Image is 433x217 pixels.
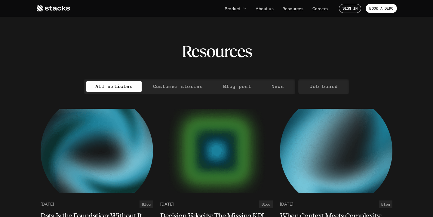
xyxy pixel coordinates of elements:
[366,4,397,13] a: BOOK A DEMO
[263,81,293,92] a: News
[225,5,241,12] p: Product
[309,3,332,14] a: Careers
[86,81,142,92] a: All articles
[381,202,390,206] h2: Blog
[153,82,203,91] p: Customer stories
[280,202,293,207] p: [DATE]
[252,3,277,14] a: About us
[301,81,347,92] a: Job board
[214,81,260,92] a: Blog post
[262,202,270,206] h2: Blog
[256,5,274,12] p: About us
[41,202,54,207] p: [DATE]
[369,6,393,11] p: BOOK A DEMO
[280,200,392,208] a: [DATE]Blog
[95,82,133,91] p: All articles
[160,202,174,207] p: [DATE]
[279,3,307,14] a: Resources
[160,200,273,208] a: [DATE]Blog
[342,6,358,11] p: SIGN IN
[272,82,284,91] p: News
[41,200,153,208] a: [DATE]Blog
[339,4,361,13] a: SIGN IN
[312,5,328,12] p: Careers
[282,5,304,12] p: Resources
[181,42,252,61] h2: Resources
[144,81,212,92] a: Customer stories
[223,82,251,91] p: Blog post
[310,82,338,91] p: Job board
[142,202,151,206] h2: Blog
